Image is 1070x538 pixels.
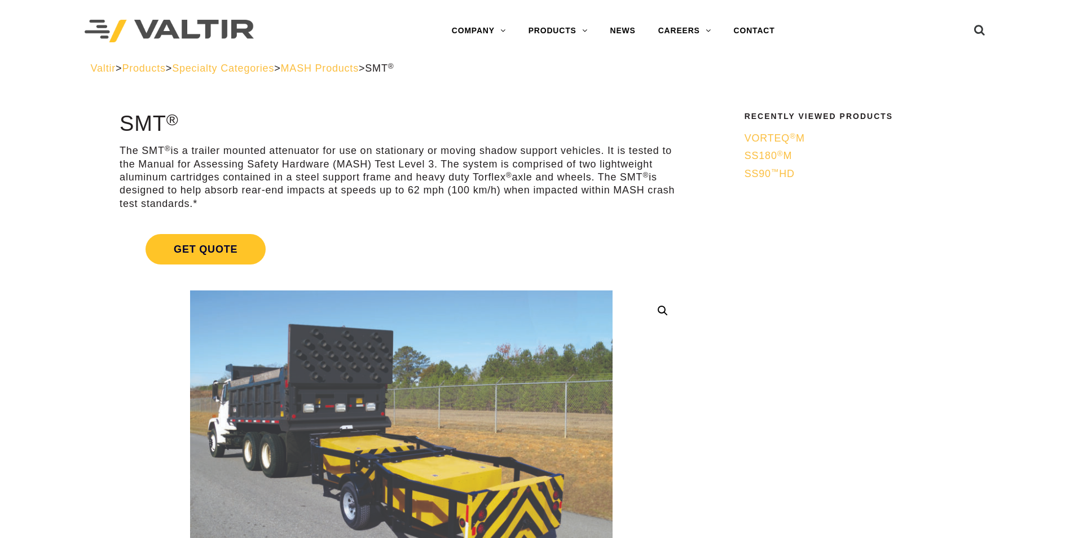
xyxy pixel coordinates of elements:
[745,168,795,179] span: SS90 HD
[647,20,723,42] a: CAREERS
[745,132,972,145] a: VORTEQ®M
[506,171,512,179] sup: ®
[517,20,599,42] a: PRODUCTS
[771,167,779,176] sup: ™
[723,20,786,42] a: CONTACT
[745,133,805,144] span: VORTEQ M
[745,167,972,180] a: SS90™HD
[745,150,792,161] span: SS180 M
[642,171,649,179] sup: ®
[146,234,266,264] span: Get Quote
[388,62,394,70] sup: ®
[599,20,647,42] a: NEWS
[281,63,359,74] a: MASH Products
[165,144,171,153] sup: ®
[122,63,165,74] a: Products
[745,112,972,121] h2: Recently Viewed Products
[441,20,517,42] a: COMPANY
[172,63,274,74] a: Specialty Categories
[85,20,254,43] img: Valtir
[790,132,796,140] sup: ®
[166,111,179,129] sup: ®
[120,112,683,136] h1: SMT
[745,149,972,162] a: SS180®M
[777,149,783,158] sup: ®
[120,221,683,278] a: Get Quote
[120,144,683,210] p: The SMT is a trailer mounted attenuator for use on stationary or moving shadow support vehicles. ...
[91,63,116,74] a: Valtir
[365,63,394,74] span: SMT
[91,62,980,75] div: > > > >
